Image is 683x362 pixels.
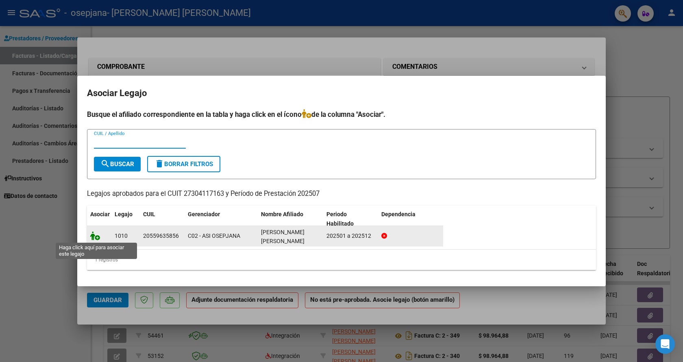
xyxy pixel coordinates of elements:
[326,211,354,227] span: Periodo Habilitado
[378,206,444,233] datatable-header-cell: Dependencia
[188,211,220,217] span: Gerenciador
[87,189,596,199] p: Legajos aprobados para el CUIT 27304117163 y Período de Prestación 202507
[261,211,303,217] span: Nombre Afiliado
[100,159,110,169] mat-icon: search
[115,211,133,217] span: Legajo
[115,233,128,239] span: 1010
[94,157,141,171] button: Buscar
[154,160,213,168] span: Borrar Filtros
[111,206,140,233] datatable-header-cell: Legajo
[381,211,415,217] span: Dependencia
[143,211,155,217] span: CUIL
[326,231,375,241] div: 202501 a 202512
[90,211,110,217] span: Asociar
[188,233,240,239] span: C02 - ASI OSEPJANA
[100,160,134,168] span: Buscar
[147,156,220,172] button: Borrar Filtros
[143,231,179,241] div: 20559635856
[87,86,596,101] h2: Asociar Legajo
[185,206,258,233] datatable-header-cell: Gerenciador
[87,206,111,233] datatable-header-cell: Asociar
[87,109,596,120] h4: Busque el afiliado correspondiente en la tabla y haga click en el ícono de la columna "Asociar".
[655,334,675,354] div: Open Intercom Messenger
[261,229,305,245] span: CORREA SANTINO GABRIEL
[154,159,164,169] mat-icon: delete
[140,206,185,233] datatable-header-cell: CUIL
[87,250,596,270] div: 1 registros
[323,206,378,233] datatable-header-cell: Periodo Habilitado
[258,206,323,233] datatable-header-cell: Nombre Afiliado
